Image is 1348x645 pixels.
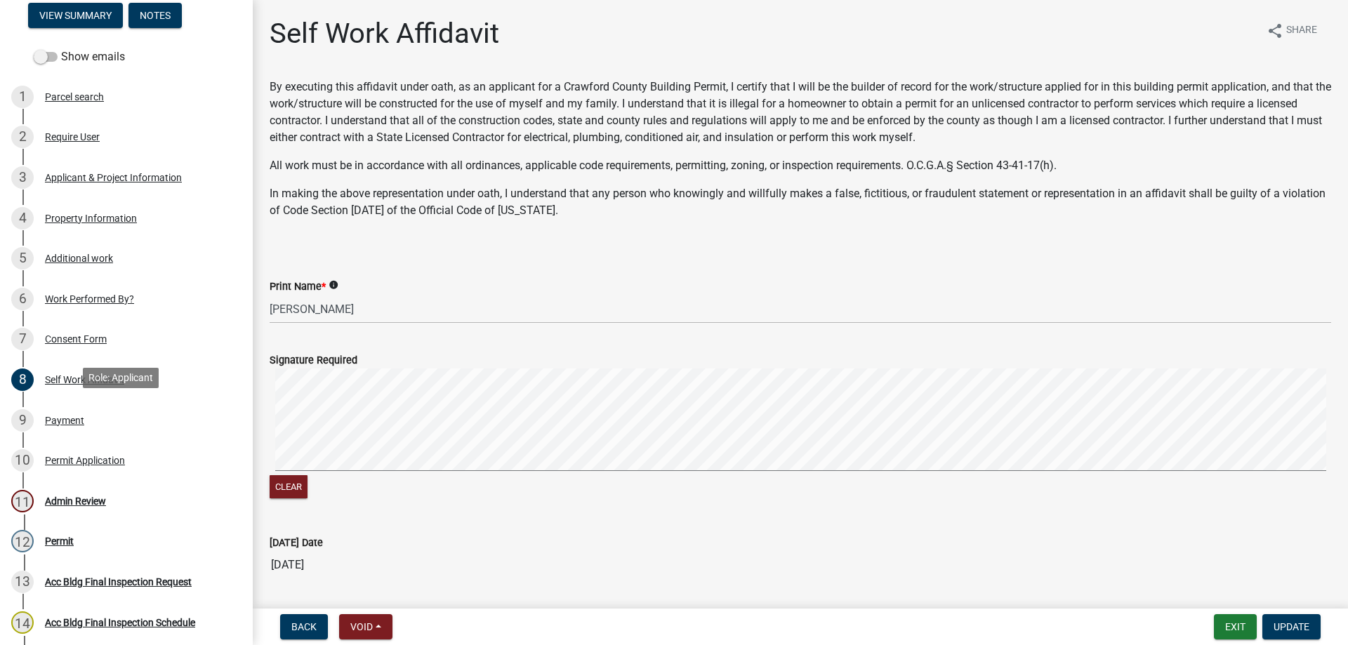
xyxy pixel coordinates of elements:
[128,11,182,22] wm-modal-confirm: Notes
[83,368,159,388] div: Role: Applicant
[45,173,182,182] div: Applicant & Project Information
[28,11,123,22] wm-modal-confirm: Summary
[270,538,323,548] label: [DATE] Date
[1255,17,1328,44] button: shareShare
[45,415,84,425] div: Payment
[1262,614,1321,639] button: Update
[11,368,34,391] div: 8
[11,449,34,472] div: 10
[1286,22,1317,39] span: Share
[329,280,338,290] i: info
[1267,22,1283,39] i: share
[45,375,124,385] div: Self Work Affidavit
[339,614,392,639] button: Void
[45,577,192,587] div: Acc Bldg Final Inspection Request
[45,456,125,465] div: Permit Application
[45,334,107,344] div: Consent Form
[45,618,195,627] div: Acc Bldg Final Inspection Schedule
[11,328,34,350] div: 7
[280,614,328,639] button: Back
[270,17,499,51] h1: Self Work Affidavit
[34,48,125,65] label: Show emails
[291,621,317,632] span: Back
[45,92,104,102] div: Parcel search
[45,294,134,304] div: Work Performed By?
[11,530,34,552] div: 12
[270,475,308,498] button: Clear
[11,409,34,432] div: 9
[11,611,34,634] div: 14
[28,3,123,28] button: View Summary
[11,207,34,230] div: 4
[11,571,34,593] div: 13
[45,253,113,263] div: Additional work
[11,86,34,108] div: 1
[270,185,1331,219] p: In making the above representation under oath, I understand that any person who knowingly and wil...
[11,288,34,310] div: 6
[350,621,373,632] span: Void
[11,166,34,189] div: 3
[270,157,1331,174] p: All work must be in accordance with all ordinances, applicable code requirements, permitting, zon...
[270,356,357,366] label: Signature Required
[270,282,326,292] label: Print Name
[270,79,1331,146] p: By executing this affidavit under oath, as an applicant for a Crawford County Building Permit, I ...
[45,496,106,506] div: Admin Review
[11,490,34,512] div: 11
[45,213,137,223] div: Property Information
[45,132,100,142] div: Require User
[11,126,34,148] div: 2
[1274,621,1309,632] span: Update
[11,247,34,270] div: 5
[45,536,74,546] div: Permit
[1214,614,1257,639] button: Exit
[128,3,182,28] button: Notes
